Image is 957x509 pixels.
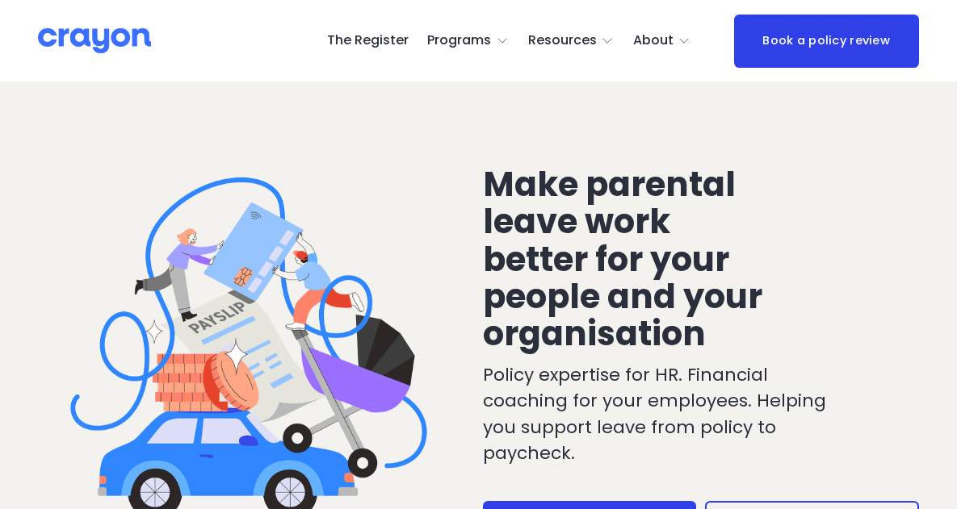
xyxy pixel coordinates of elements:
[633,29,674,52] span: About
[327,28,409,54] a: The Register
[38,27,151,55] img: Crayon
[633,28,691,54] a: folder dropdown
[528,28,615,54] a: folder dropdown
[528,29,597,52] span: Resources
[483,161,770,357] span: Make parental leave work better for your people and your organisation
[427,28,509,54] a: folder dropdown
[734,15,919,68] a: Book a policy review
[427,29,491,52] span: Programs
[483,362,845,467] p: Policy expertise for HR. Financial coaching for your employees. Helping you support leave from po...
